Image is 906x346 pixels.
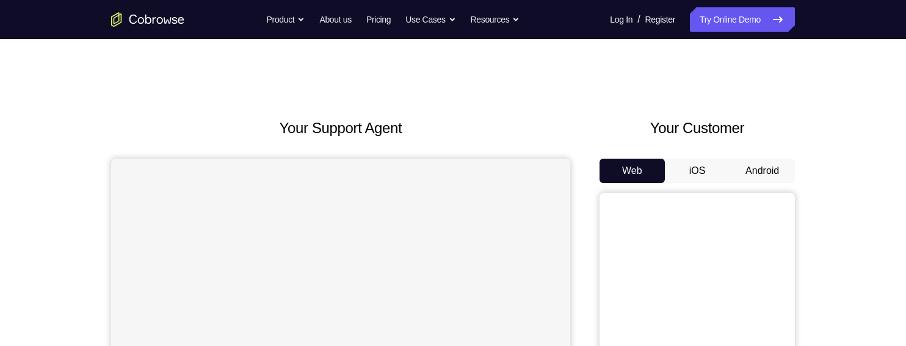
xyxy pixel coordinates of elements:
a: About us [319,7,351,32]
h2: Your Customer [600,117,795,139]
a: Log In [610,7,632,32]
button: Web [600,159,665,183]
button: iOS [665,159,730,183]
h2: Your Support Agent [111,117,570,139]
button: Android [730,159,795,183]
a: Go to the home page [111,12,184,27]
a: Pricing [366,7,391,32]
a: Try Online Demo [690,7,795,32]
a: Register [645,7,675,32]
button: Resources [471,7,520,32]
button: Use Cases [405,7,455,32]
span: / [637,12,640,27]
button: Product [267,7,305,32]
